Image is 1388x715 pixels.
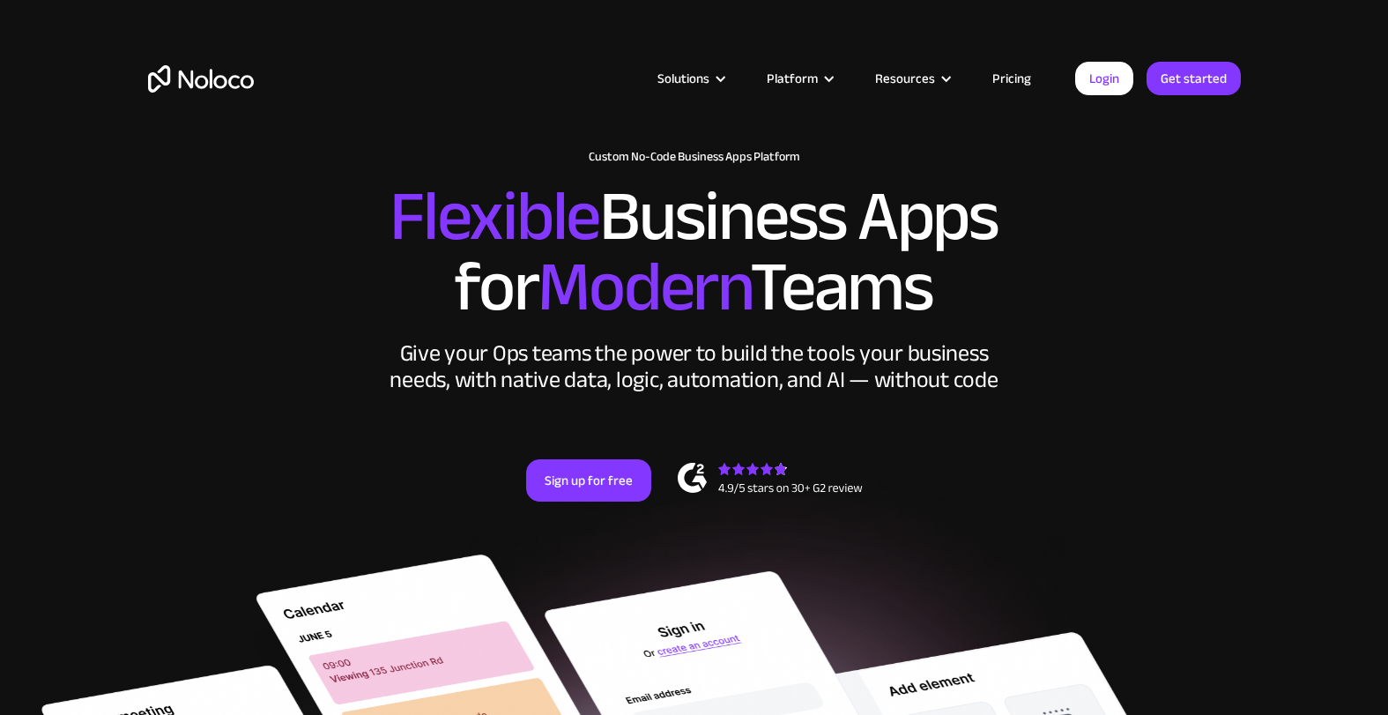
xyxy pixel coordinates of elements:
div: Platform [745,67,853,90]
div: Solutions [635,67,745,90]
a: home [148,65,254,93]
a: Pricing [970,67,1053,90]
span: Modern [538,221,750,353]
div: Solutions [657,67,709,90]
a: Get started [1147,62,1241,95]
span: Flexible [390,151,599,282]
div: Give your Ops teams the power to build the tools your business needs, with native data, logic, au... [386,340,1003,393]
div: Platform [767,67,818,90]
a: Login [1075,62,1133,95]
h2: Business Apps for Teams [148,182,1241,323]
div: Resources [853,67,970,90]
div: Resources [875,67,935,90]
a: Sign up for free [526,459,651,502]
